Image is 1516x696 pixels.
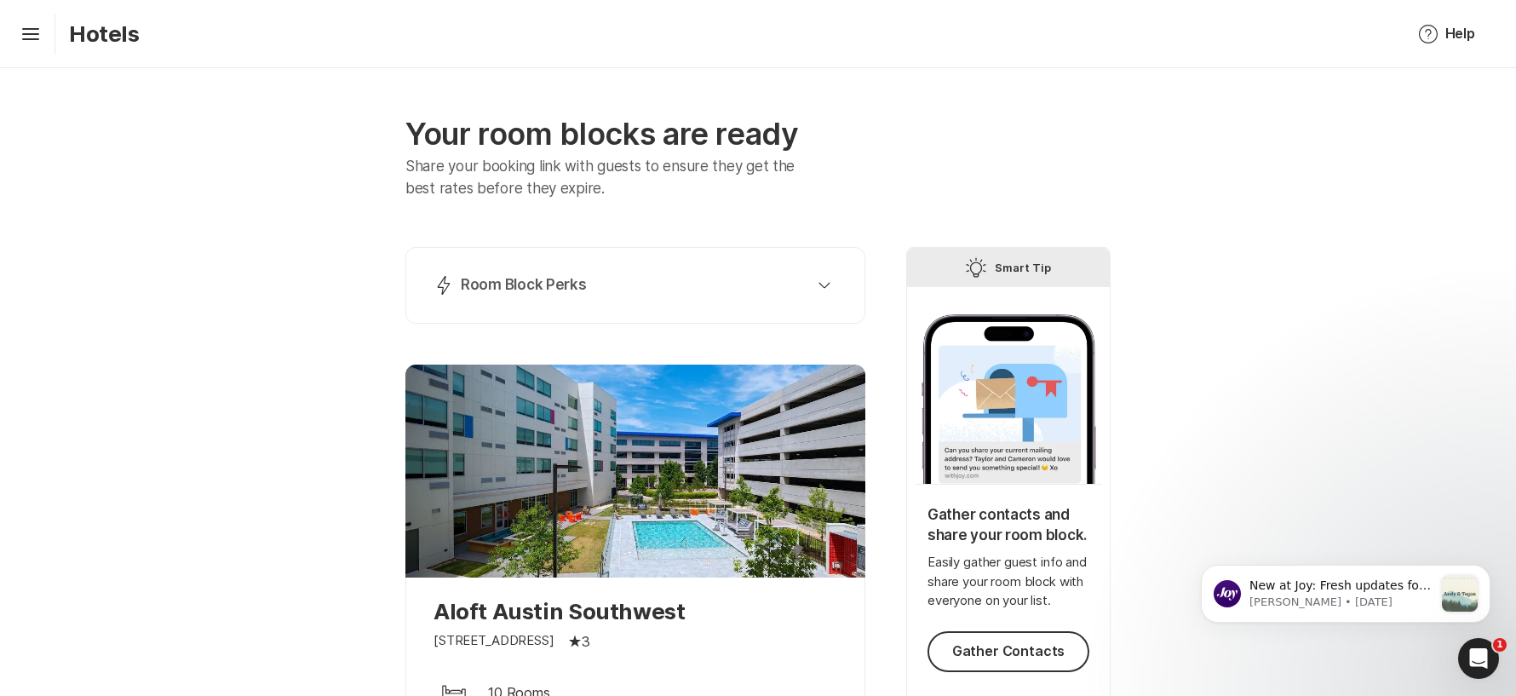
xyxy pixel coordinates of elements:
p: Smart Tip [995,257,1051,278]
button: Help [1398,14,1496,55]
iframe: Intercom notifications message [1175,531,1516,650]
span: 1 [1493,638,1507,652]
iframe: Intercom live chat [1458,638,1499,679]
button: Room Block Perks [427,268,844,302]
p: 3 [582,631,590,652]
p: [STREET_ADDRESS] [434,631,554,651]
p: Aloft Austin Southwest [434,598,837,624]
p: Room Block Perks [461,275,587,296]
p: Share your booking link with guests to ensure they get the best rates before they expire. [405,156,820,199]
p: Your room blocks are ready [405,116,865,152]
button: Gather Contacts [927,631,1089,672]
p: Hotels [69,20,140,47]
p: Gather contacts and share your room block. [927,505,1089,546]
p: Easily gather guest info and share your room block with everyone on your list. [927,553,1089,611]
